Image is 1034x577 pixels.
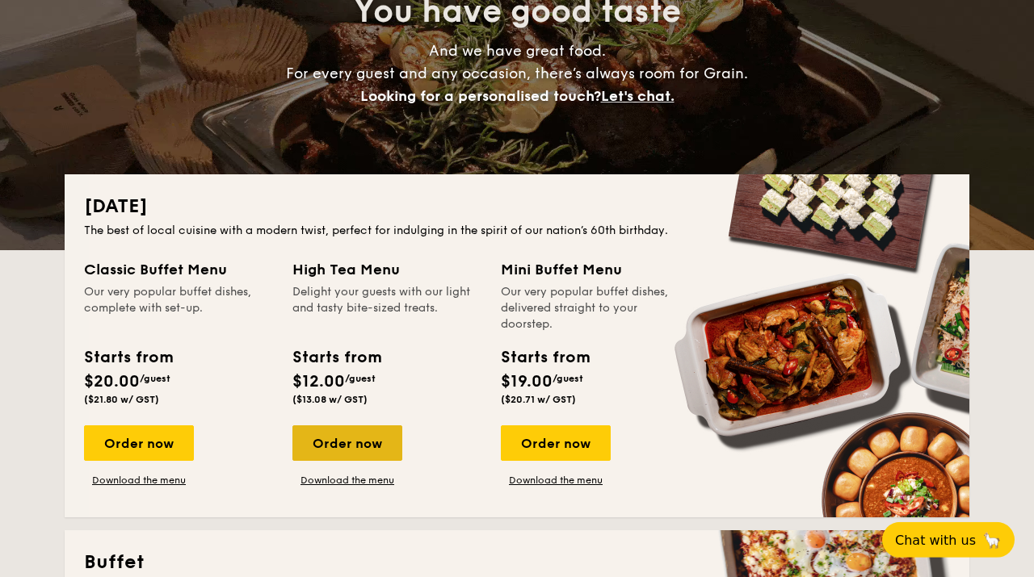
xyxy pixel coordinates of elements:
[345,373,376,384] span: /guest
[360,87,601,105] span: Looking for a personalised touch?
[895,533,976,548] span: Chat with us
[292,284,481,332] div: Delight your guests with our light and tasty bite-sized treats.
[501,258,690,281] div: Mini Buffet Menu
[501,345,589,370] div: Starts from
[84,425,194,461] div: Order now
[84,284,273,332] div: Our very popular buffet dishes, complete with set-up.
[501,425,611,461] div: Order now
[601,87,675,105] span: Let's chat.
[84,194,950,220] h2: [DATE]
[882,522,1015,558] button: Chat with us🦙
[501,474,611,487] a: Download the menu
[292,345,380,370] div: Starts from
[84,258,273,281] div: Classic Buffet Menu
[286,42,748,105] span: And we have great food. For every guest and any occasion, there’s always room for Grain.
[501,394,576,405] span: ($20.71 w/ GST)
[84,394,159,405] span: ($21.80 w/ GST)
[140,373,170,384] span: /guest
[292,474,402,487] a: Download the menu
[292,425,402,461] div: Order now
[84,372,140,391] span: $20.00
[553,373,583,384] span: /guest
[292,394,368,405] span: ($13.08 w/ GST)
[982,531,1002,550] span: 🦙
[84,223,950,239] div: The best of local cuisine with a modern twist, perfect for indulging in the spirit of our nation’...
[84,345,172,370] div: Starts from
[84,474,194,487] a: Download the menu
[292,258,481,281] div: High Tea Menu
[84,550,950,575] h2: Buffet
[501,284,690,332] div: Our very popular buffet dishes, delivered straight to your doorstep.
[292,372,345,391] span: $12.00
[501,372,553,391] span: $19.00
